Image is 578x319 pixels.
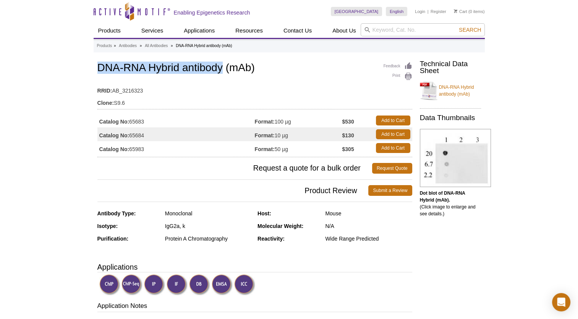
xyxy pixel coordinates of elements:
[97,83,412,95] td: AB_3216323
[342,132,354,139] strong: $130
[97,141,255,155] td: 65983
[121,274,142,295] img: ChIP-Seq Validated
[386,7,407,16] a: English
[257,210,271,216] strong: Host:
[94,23,125,38] a: Products
[189,274,210,295] img: Dot Blot Validated
[431,9,446,14] a: Register
[257,223,303,229] strong: Molecular Weight:
[257,236,285,242] strong: Reactivity:
[174,9,250,16] h2: Enabling Epigenetics Research
[384,62,412,70] a: Feedback
[145,42,168,49] a: All Antibodies
[376,129,410,139] a: Add to Cart
[97,163,372,174] span: Request a quote for a bulk order
[325,223,412,229] div: N/A
[97,42,112,49] a: Products
[372,163,412,174] a: Request Quote
[144,274,165,295] img: Immunoprecipitation Validated
[255,114,342,127] td: 100 µg
[97,99,114,106] strong: Clone:
[97,223,118,229] strong: Isotype:
[420,129,491,187] img: DNA-RNA Hybrid (mAb) tested by dot blot analysis.
[212,274,233,295] img: Electrophoretic Mobility Shift Assay Validated
[459,27,481,33] span: Search
[328,23,361,38] a: About Us
[255,132,275,139] strong: Format:
[552,293,570,311] div: Open Intercom Messenger
[179,23,219,38] a: Applications
[97,95,412,107] td: S9.6
[97,301,412,312] h3: Application Notes
[97,210,136,216] strong: Antibody Type:
[97,87,112,94] strong: RRID:
[140,44,142,48] li: »
[171,44,173,48] li: »
[234,274,255,295] img: Immunocytochemistry Validated
[255,146,275,153] strong: Format:
[331,7,382,16] a: [GEOGRAPHIC_DATA]
[454,7,485,16] li: (0 items)
[165,210,252,217] div: Monoclonal
[97,261,412,273] h3: Applications
[454,9,467,14] a: Cart
[255,127,342,141] td: 10 µg
[99,274,120,295] img: ChIP Validated
[420,60,481,74] h2: Technical Data Sheet
[420,190,481,217] p: (Click image to enlarge and see details.)
[255,118,275,125] strong: Format:
[325,235,412,242] div: Wide Range Predicted
[454,9,457,13] img: Your Cart
[342,146,354,153] strong: $305
[427,7,429,16] li: |
[325,210,412,217] div: Mouse
[231,23,267,38] a: Resources
[97,62,412,75] h1: DNA-RNA Hybrid antibody (mAb)
[97,114,255,127] td: 65683
[119,42,137,49] a: Antibodies
[99,118,130,125] strong: Catalog No:
[342,118,354,125] strong: $530
[255,141,342,155] td: 50 µg
[97,127,255,141] td: 65684
[420,190,465,203] b: Dot blot of DNA-RNA Hybrid (mAb).
[279,23,316,38] a: Contact Us
[176,44,232,48] li: DNA-RNA Hybrid antibody (mAb)
[415,9,425,14] a: Login
[99,132,130,139] strong: Catalog No:
[376,143,410,153] a: Add to Cart
[165,235,252,242] div: Protein A Chromatography
[114,44,116,48] li: »
[420,114,481,121] h2: Data Thumbnails
[137,23,168,38] a: Services
[368,185,412,196] a: Submit a Review
[384,72,412,81] a: Print
[97,185,369,196] span: Product Review
[361,23,485,36] input: Keyword, Cat. No.
[167,274,188,295] img: Immunofluorescence Validated
[97,236,129,242] strong: Purification:
[165,223,252,229] div: IgG2a, k
[376,116,410,125] a: Add to Cart
[457,26,483,33] button: Search
[420,79,481,102] a: DNA-RNA Hybrid antibody (mAb)
[99,146,130,153] strong: Catalog No:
